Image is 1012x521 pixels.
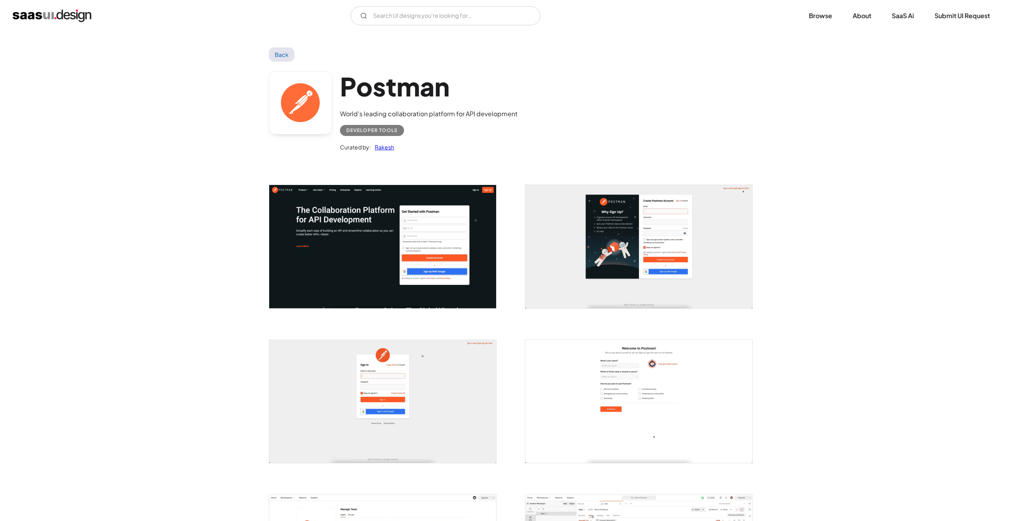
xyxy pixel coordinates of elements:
img: 602764c6add01c3d077d221f_Postman%20create%20account.jpg [525,185,752,308]
a: home [13,9,91,22]
h1: Postman [340,71,517,102]
a: Submit UI Request [925,7,999,25]
a: SaaS Ai [882,7,923,25]
img: 602764c6cb8bdc161a3a00b2_Postman%20sign%20in.jpg [269,340,496,463]
a: open lightbox [269,340,496,463]
div: World's leading collaboration platform for API development [340,109,517,119]
img: 602764c6400a92ca9c5b1f23_Postman%20Sign%20up.jpg [269,185,496,308]
div: Developer tools [346,126,398,135]
a: open lightbox [525,185,752,308]
a: open lightbox [269,185,496,308]
a: Back [269,47,295,62]
img: 602764c5eccd0a7729cacefe_Postman%20welcome.jpg [525,340,752,463]
a: About [843,7,881,25]
a: Rakesh [371,142,394,152]
input: Search UI designs you're looking for... [351,6,540,25]
a: Browse [799,7,842,25]
form: Email Form [351,6,540,25]
a: open lightbox [525,340,752,463]
div: Curated by: [340,142,371,152]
